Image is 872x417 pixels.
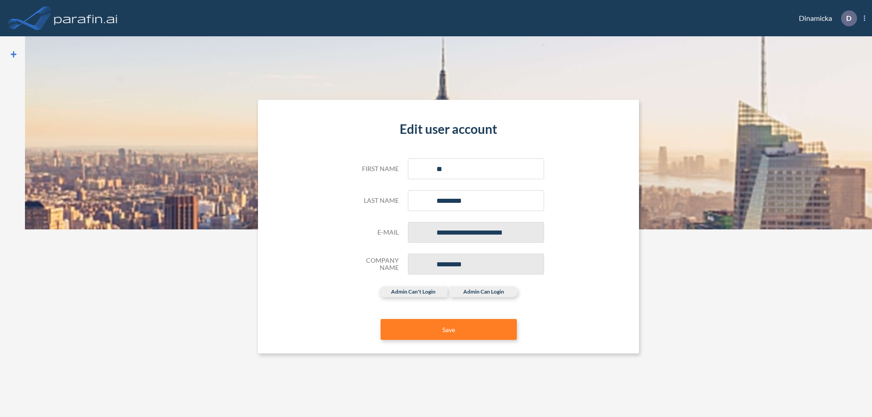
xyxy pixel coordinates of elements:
[52,9,119,27] img: logo
[353,229,399,236] h5: E-mail
[353,122,544,137] h4: Edit user account
[353,165,399,173] h5: First name
[381,319,517,340] button: Save
[785,10,865,26] div: Dinamicka
[846,14,852,22] p: D
[353,197,399,205] h5: Last name
[379,286,447,297] label: admin can't login
[450,286,518,297] label: admin can login
[353,257,399,272] h5: Company Name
